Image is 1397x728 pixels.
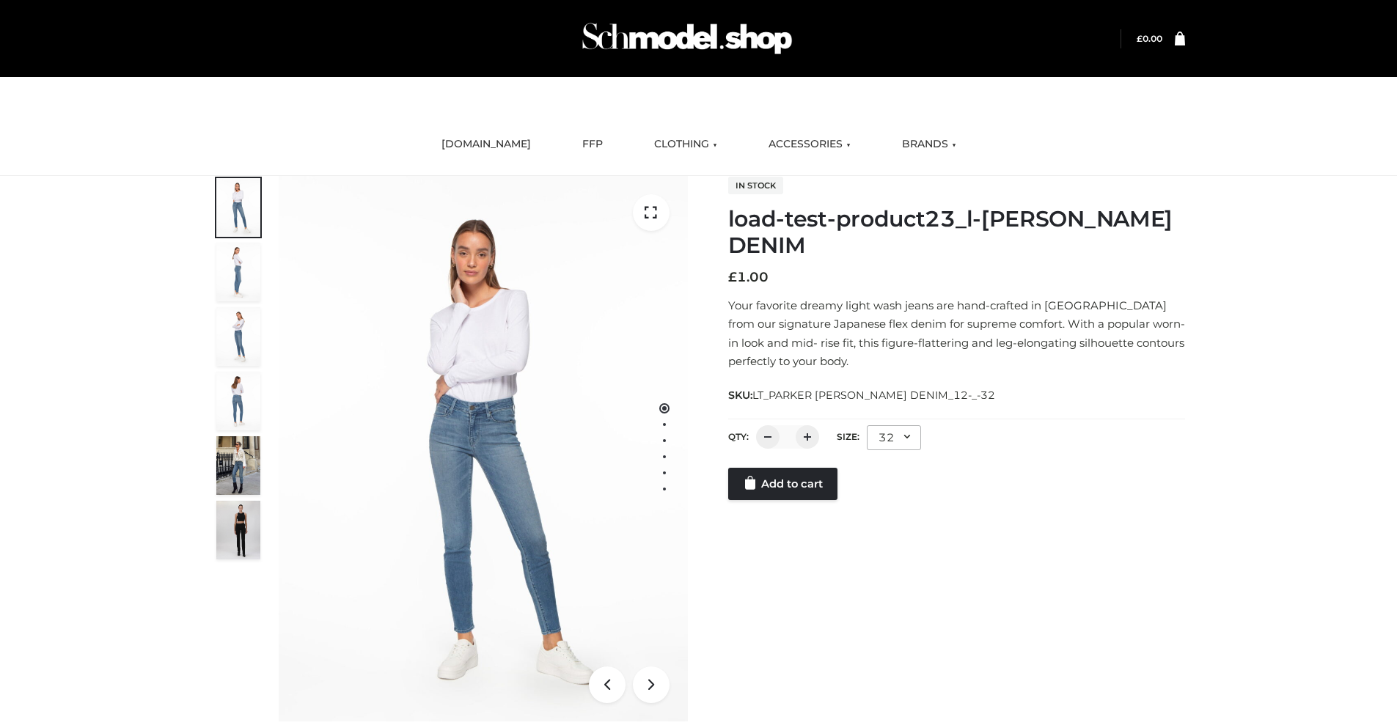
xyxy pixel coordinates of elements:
[643,128,728,161] a: CLOTHING
[577,10,797,67] img: Schmodel Admin 964
[867,425,921,450] div: 32
[279,176,688,721] img: 2001KLX-Ava-skinny-cove-1-scaled_9b141654-9513-48e5-b76c-3dc7db129200
[430,128,542,161] a: [DOMAIN_NAME]
[728,431,749,442] label: QTY:
[758,128,862,161] a: ACCESSORIES
[728,269,737,285] span: £
[216,307,260,366] img: 2001KLX-Ava-skinny-cove-3-scaled_eb6bf915-b6b9-448f-8c6c-8cabb27fd4b2.jpg
[571,128,614,161] a: FFP
[728,296,1185,371] p: Your favorite dreamy light wash jeans are hand-crafted in [GEOGRAPHIC_DATA] from our signature Ja...
[891,128,967,161] a: BRANDS
[216,372,260,430] img: 2001KLX-Ava-skinny-cove-2-scaled_32c0e67e-5e94-449c-a916-4c02a8c03427.jpg
[216,178,260,237] img: 2001KLX-Ava-skinny-cove-1-scaled_9b141654-9513-48e5-b76c-3dc7db129200.jpg
[1137,33,1162,44] bdi: 0.00
[216,243,260,301] img: 2001KLX-Ava-skinny-cove-4-scaled_4636a833-082b-4702-abec-fd5bf279c4fc.jpg
[216,501,260,559] img: 49df5f96394c49d8b5cbdcda3511328a.HD-1080p-2.5Mbps-49301101_thumbnail.jpg
[752,389,995,402] span: LT_PARKER [PERSON_NAME] DENIM_12-_-32
[728,468,837,500] a: Add to cart
[1137,33,1143,44] span: £
[1137,33,1162,44] a: £0.00
[728,269,769,285] bdi: 1.00
[216,436,260,495] img: Bowery-Skinny_Cove-1.jpg
[728,206,1185,259] h1: load-test-product23_l-[PERSON_NAME] DENIM
[728,177,783,194] span: In stock
[837,431,859,442] label: Size:
[728,386,997,404] span: SKU:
